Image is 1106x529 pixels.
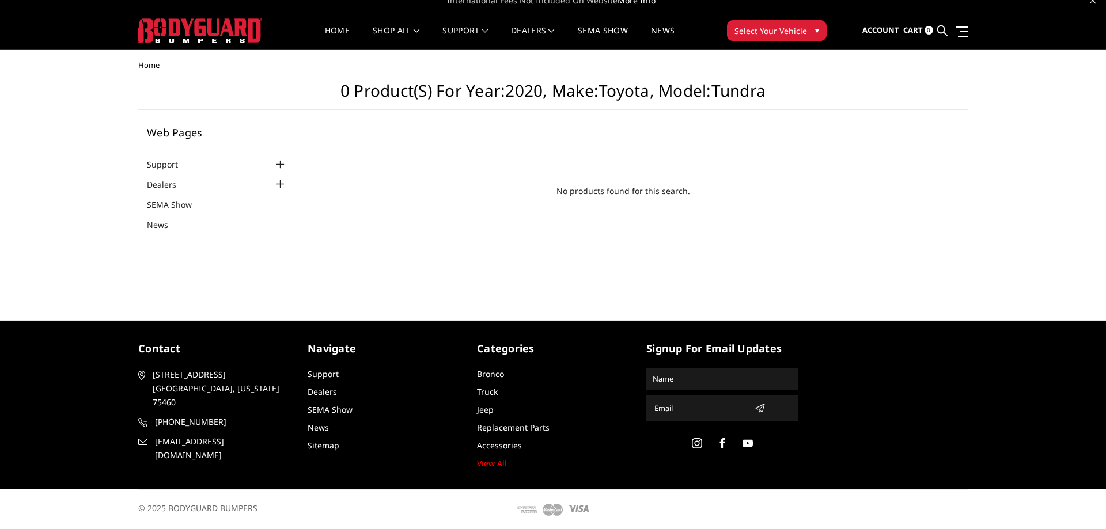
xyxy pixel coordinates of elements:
[903,15,933,46] a: Cart 0
[155,415,289,429] span: [PHONE_NUMBER]
[477,386,498,397] a: Truck
[138,415,290,429] a: [PHONE_NUMBER]
[373,26,419,49] a: shop all
[477,422,550,433] a: Replacement Parts
[147,219,183,231] a: News
[147,158,192,170] a: Support
[147,178,191,191] a: Dealers
[138,81,968,110] h1: 0 Product(s) for Year:2020, Make:Toyota, Model:Tundra
[155,435,289,462] span: [EMAIL_ADDRESS][DOMAIN_NAME]
[815,24,819,36] span: ▾
[925,26,933,35] span: 0
[138,503,257,513] span: © 2025 BODYGUARD BUMPERS
[862,25,899,35] span: Account
[734,25,807,37] span: Select Your Vehicle
[153,368,286,409] span: [STREET_ADDRESS] [GEOGRAPHIC_DATA], [US_STATE] 75460
[646,341,798,356] h5: signup for email updates
[325,26,350,49] a: Home
[308,422,329,433] a: News
[727,20,827,41] button: Select Your Vehicle
[305,185,943,197] span: No products found for this search.
[308,404,353,415] a: SEMA Show
[650,399,750,417] input: Email
[511,26,555,49] a: Dealers
[147,127,287,138] h5: Web Pages
[138,341,290,356] h5: contact
[477,368,504,379] a: Bronco
[578,26,628,49] a: SEMA Show
[477,440,522,451] a: Accessories
[477,404,494,415] a: Jeep
[442,26,488,49] a: Support
[138,18,262,43] img: BODYGUARD BUMPERS
[308,368,339,379] a: Support
[308,386,337,397] a: Dealers
[138,435,290,462] a: [EMAIL_ADDRESS][DOMAIN_NAME]
[138,60,160,70] span: Home
[308,341,460,356] h5: Navigate
[862,15,899,46] a: Account
[648,370,797,388] input: Name
[903,25,923,35] span: Cart
[308,440,339,451] a: Sitemap
[477,458,507,469] a: View All
[651,26,675,49] a: News
[147,199,206,211] a: SEMA Show
[477,341,629,356] h5: Categories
